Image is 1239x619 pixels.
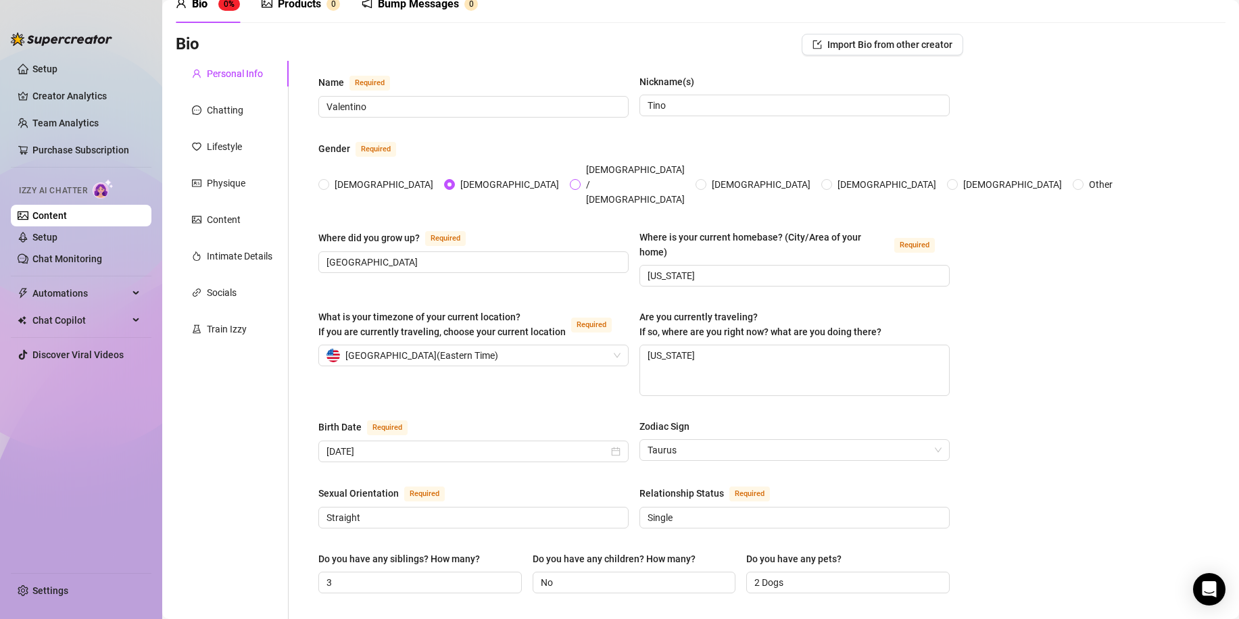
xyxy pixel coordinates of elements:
[640,345,949,395] textarea: [US_STATE]
[894,238,935,253] span: Required
[958,177,1067,192] span: [DEMOGRAPHIC_DATA]
[746,551,851,566] label: Do you have any pets?
[32,118,99,128] a: Team Analytics
[318,230,420,245] div: Where did you grow up?
[318,230,481,246] label: Where did you grow up?
[32,232,57,243] a: Setup
[207,212,241,227] div: Content
[639,230,950,259] label: Where is your current homebase? (City/Area of your home)
[832,177,942,192] span: [DEMOGRAPHIC_DATA]
[192,215,201,224] span: picture
[639,74,704,89] label: Nickname(s)
[639,485,785,501] label: Relationship Status
[812,40,822,49] span: import
[192,178,201,188] span: idcard
[827,39,952,50] span: Import Bio from other creator
[32,85,141,107] a: Creator Analytics
[32,282,128,304] span: Automations
[326,444,608,459] input: Birth Date
[318,419,422,435] label: Birth Date
[11,32,112,46] img: logo-BBDzfeDw.svg
[207,139,242,154] div: Lifestyle
[318,551,489,566] label: Do you have any siblings? How many?
[581,162,690,207] span: [DEMOGRAPHIC_DATA] / [DEMOGRAPHIC_DATA]
[207,249,272,264] div: Intimate Details
[345,345,498,366] span: [GEOGRAPHIC_DATA] ( Eastern Time )
[455,177,564,192] span: [DEMOGRAPHIC_DATA]
[326,575,511,590] input: Do you have any siblings? How many?
[326,349,340,362] img: us
[207,66,263,81] div: Personal Info
[326,99,618,114] input: Name
[192,251,201,261] span: fire
[32,585,68,596] a: Settings
[318,74,405,91] label: Name
[404,487,445,501] span: Required
[746,551,842,566] div: Do you have any pets?
[192,288,201,297] span: link
[32,64,57,74] a: Setup
[318,486,399,501] div: Sexual Orientation
[639,419,689,434] div: Zodiac Sign
[32,253,102,264] a: Chat Monitoring
[176,34,199,55] h3: Bio
[802,34,963,55] button: Import Bio from other creator
[192,69,201,78] span: user
[207,176,245,191] div: Physique
[533,551,696,566] div: Do you have any children? How many?
[648,510,939,525] input: Relationship Status
[648,440,942,460] span: Taurus
[19,184,87,197] span: Izzy AI Chatter
[318,485,460,501] label: Sexual Orientation
[533,551,705,566] label: Do you have any children? How many?
[18,288,28,299] span: thunderbolt
[192,324,201,334] span: experiment
[93,179,114,199] img: AI Chatter
[207,285,237,300] div: Socials
[639,419,699,434] label: Zodiac Sign
[318,75,344,90] div: Name
[367,420,408,435] span: Required
[639,312,881,337] span: Are you currently traveling? If so, where are you right now? what are you doing there?
[207,103,243,118] div: Chatting
[32,145,129,155] a: Purchase Subscription
[349,76,390,91] span: Required
[639,74,694,89] div: Nickname(s)
[1193,573,1225,605] div: Open Intercom Messenger
[18,316,26,325] img: Chat Copilot
[648,98,939,113] input: Nickname(s)
[318,141,350,156] div: Gender
[648,268,939,283] input: Where is your current homebase? (City/Area of your home)
[329,177,439,192] span: [DEMOGRAPHIC_DATA]
[1084,177,1118,192] span: Other
[32,210,67,221] a: Content
[326,510,618,525] input: Sexual Orientation
[318,141,411,157] label: Gender
[639,486,724,501] div: Relationship Status
[192,142,201,151] span: heart
[754,575,939,590] input: Do you have any pets?
[326,255,618,270] input: Where did you grow up?
[32,349,124,360] a: Discover Viral Videos
[541,575,725,590] input: Do you have any children? How many?
[571,318,612,332] span: Required
[706,177,816,192] span: [DEMOGRAPHIC_DATA]
[318,312,566,337] span: What is your timezone of your current location? If you are currently traveling, choose your curre...
[425,231,466,246] span: Required
[207,322,247,337] div: Train Izzy
[729,487,770,501] span: Required
[32,309,128,331] span: Chat Copilot
[192,105,201,115] span: message
[318,551,480,566] div: Do you have any siblings? How many?
[318,420,362,435] div: Birth Date
[639,230,889,259] div: Where is your current homebase? (City/Area of your home)
[356,142,396,157] span: Required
